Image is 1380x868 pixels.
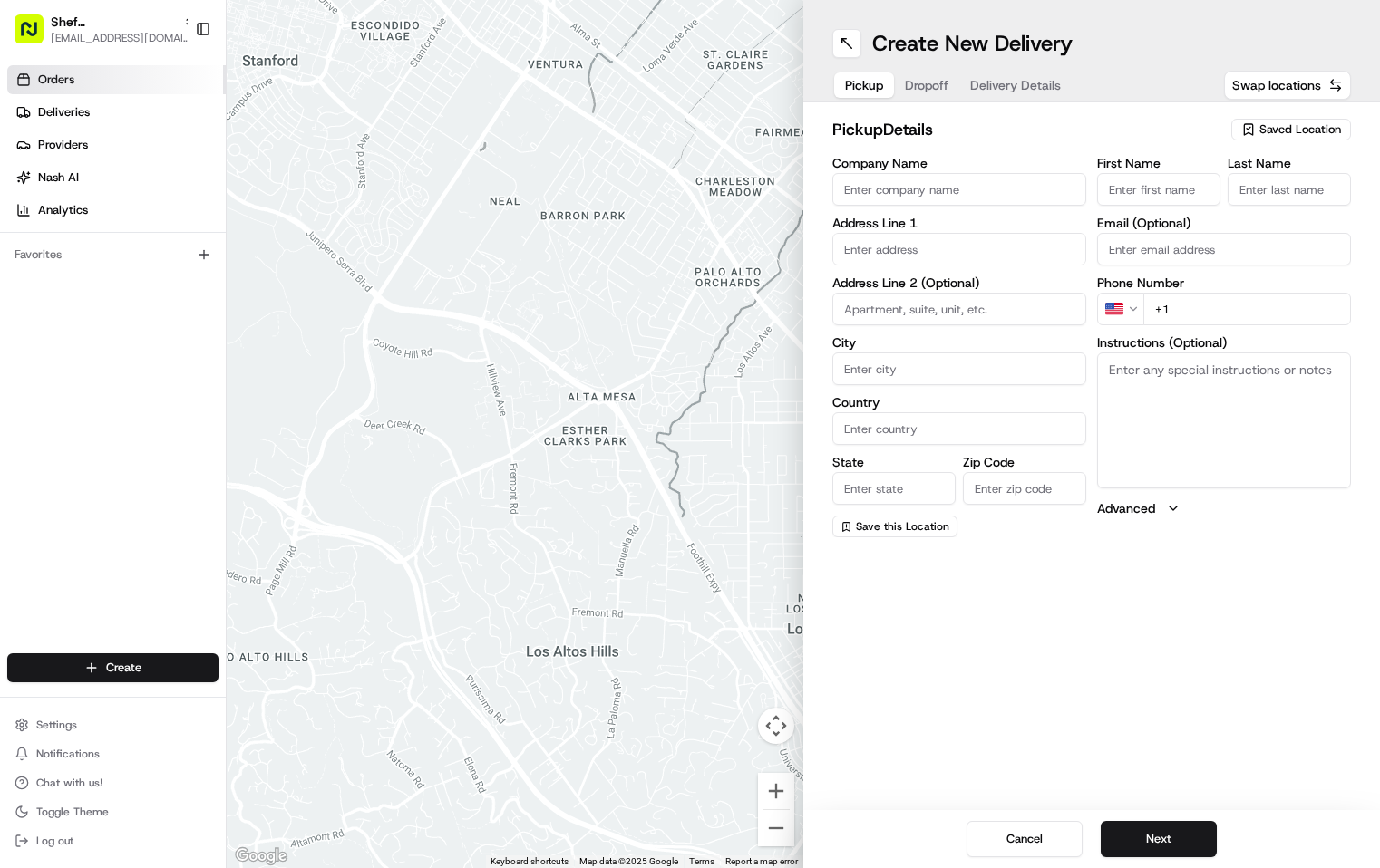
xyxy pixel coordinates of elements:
span: Create [106,660,141,676]
p: Welcome 👋 [18,72,330,101]
a: Terms [689,856,714,866]
label: First Name [1097,157,1220,169]
input: Enter state [832,472,956,505]
div: We're available if you need us! [82,191,249,206]
h2: pickup Details [832,117,1220,142]
span: Pylon [180,400,219,414]
span: Chat with us! [36,776,102,790]
span: Swap locations [1232,76,1321,94]
input: Enter city [832,352,1086,385]
span: API Documentation [171,356,291,374]
a: Providers [7,130,226,159]
span: Delivery Details [970,76,1061,94]
button: See all [281,232,330,254]
label: Address Line 1 [832,217,1086,229]
span: Log out [36,834,73,848]
span: Save this Location [856,519,949,534]
label: Phone Number [1097,276,1351,289]
div: Past conversations [18,236,116,250]
button: Next [1101,821,1217,857]
div: Favorites [7,240,219,269]
button: Map camera controls [758,708,794,744]
span: Analytics [38,202,88,218]
label: Email (Optional) [1097,217,1351,229]
input: Enter address [832,233,1086,265]
button: Cancel [967,821,1083,857]
button: Log out [7,828,219,854]
button: Shef [GEOGRAPHIC_DATA] [51,13,176,31]
img: Nash [18,18,54,54]
input: Enter first name [1097,173,1220,206]
span: Pickup [845,76,883,94]
input: Enter phone number [1143,293,1351,325]
span: Settings [36,718,77,732]
button: Advanced [1097,499,1351,517]
div: 📗 [18,358,33,372]
img: 1736555255976-a54dd68f-1ca7-489b-9aae-adbdc363a1c4 [18,173,51,206]
button: Create [7,653,219,682]
button: Save this Location [832,516,957,537]
a: Analytics [7,196,226,225]
label: Instructions (Optional) [1097,336,1351,349]
label: City [832,336,1086,349]
button: Swap locations [1224,71,1351,100]
button: Settings [7,712,219,738]
a: Report a map error [725,856,798,866]
label: Advanced [1097,499,1155,517]
label: Last Name [1228,157,1351,169]
h1: Create New Delivery [872,29,1073,58]
input: Enter last name [1228,173,1351,206]
input: Apartment, suite, unit, etc. [832,293,1086,325]
label: State [832,456,956,468]
span: Saved Location [1259,121,1341,138]
span: Map data ©2025 Google [579,856,678,866]
img: Google [231,844,291,868]
input: Enter zip code [963,472,1086,505]
input: Clear [47,117,299,136]
span: [DATE] [141,281,178,295]
label: Country [832,396,1086,409]
span: • [131,281,137,295]
label: Address Line 2 (Optional) [832,276,1086,289]
button: Zoom out [758,810,794,846]
button: Saved Location [1231,117,1351,142]
span: Providers [38,137,88,153]
span: Toggle Theme [36,805,109,819]
span: Shef Support [56,281,127,295]
span: Orders [38,72,74,88]
a: Open this area in Google Maps (opens a new window) [231,844,291,868]
img: 8571987876998_91fb9ceb93ad5c398215_72.jpg [38,173,71,206]
div: Start new chat [82,173,297,191]
a: 💻API Documentation [146,349,298,381]
button: Keyboard shortcuts [491,855,569,868]
a: 📗Knowledge Base [11,349,146,381]
span: Deliveries [38,104,90,121]
label: Zip Code [963,456,1086,468]
button: Zoom in [758,773,794,809]
button: Start new chat [308,178,330,200]
a: Deliveries [7,98,226,127]
button: [EMAIL_ADDRESS][DOMAIN_NAME] [51,31,196,45]
button: Toggle Theme [7,799,219,825]
button: Notifications [7,741,219,767]
span: Nash AI [38,169,79,186]
a: Powered byPylon [128,400,219,414]
span: Notifications [36,747,100,761]
input: Enter country [832,412,1086,445]
button: Chat with us! [7,770,219,796]
input: Enter email address [1097,233,1351,265]
button: Shef [GEOGRAPHIC_DATA][EMAIL_ADDRESS][DOMAIN_NAME] [7,7,188,51]
span: Dropoff [905,76,948,94]
div: 💻 [153,358,168,372]
span: Knowledge Base [36,356,139,374]
a: Orders [7,65,226,94]
input: Enter company name [832,173,1086,206]
label: Company Name [832,157,1086,169]
a: Nash AI [7,163,226,192]
img: Shef Support [18,264,47,293]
